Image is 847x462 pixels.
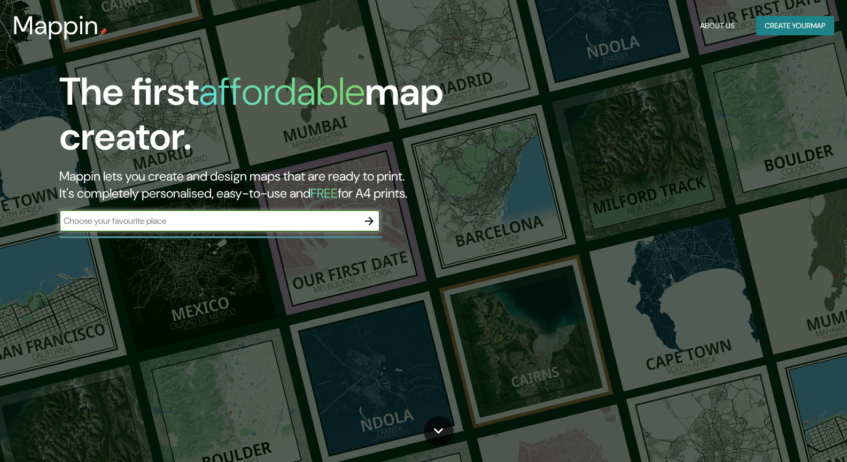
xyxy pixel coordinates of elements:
input: Choose your favourite place [59,215,359,227]
h5: FREE [310,185,338,201]
h1: The first map creator. [59,69,483,168]
h2: Mappin lets you create and design maps that are ready to print. It's completely personalised, eas... [59,168,483,202]
button: About Us [696,16,739,36]
button: Create yourmap [756,16,834,36]
h1: affordable [199,67,365,116]
img: mappin-pin [99,28,107,36]
h3: Mappin [13,11,99,41]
